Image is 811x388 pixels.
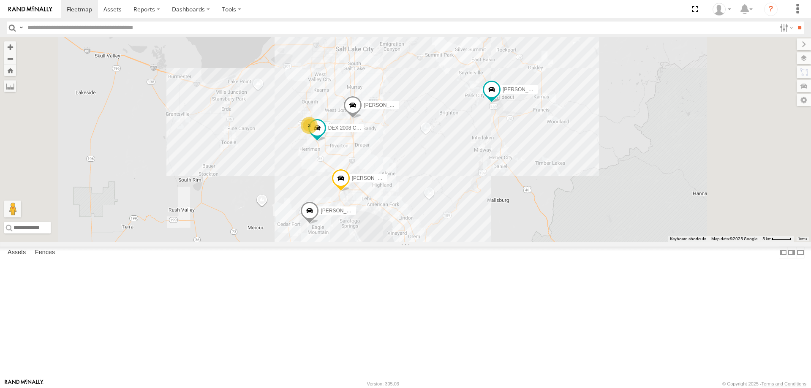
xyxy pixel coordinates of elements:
[776,22,795,34] label: Search Filter Options
[4,53,16,65] button: Zoom out
[762,236,772,241] span: 5 km
[352,175,421,181] span: [PERSON_NAME] -2023 F150
[321,208,403,214] span: [PERSON_NAME] 2016 Chevy 3500
[796,247,805,259] label: Hide Summary Table
[670,236,706,242] button: Keyboard shortcuts
[779,247,787,259] label: Dock Summary Table to the Left
[787,247,796,259] label: Dock Summary Table to the Right
[4,201,21,217] button: Drag Pegman onto the map to open Street View
[301,117,318,134] div: 3
[722,381,806,386] div: © Copyright 2025 -
[711,236,757,241] span: Map data ©2025 Google
[4,65,16,76] button: Zoom Home
[760,236,794,242] button: Map Scale: 5 km per 43 pixels
[797,94,811,106] label: Map Settings
[3,247,30,258] label: Assets
[364,102,442,108] span: [PERSON_NAME] 2020 F350 GT2
[18,22,24,34] label: Search Query
[8,6,52,12] img: rand-logo.svg
[764,3,778,16] i: ?
[328,125,367,131] span: DEX 2008 Chevy
[503,87,582,92] span: [PERSON_NAME] 2017 E350 GT1
[762,381,806,386] a: Terms and Conditions
[710,3,734,16] div: Allen Bauer
[367,381,399,386] div: Version: 305.03
[5,380,44,388] a: Visit our Website
[798,237,807,241] a: Terms
[4,41,16,53] button: Zoom in
[31,247,59,258] label: Fences
[4,80,16,92] label: Measure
